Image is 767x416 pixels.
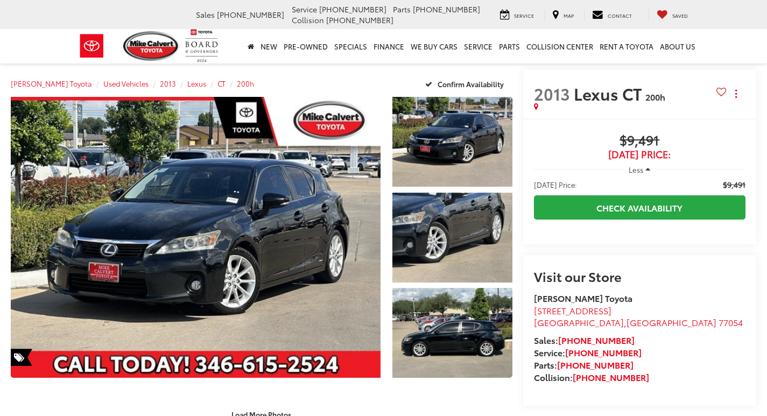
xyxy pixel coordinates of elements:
[492,9,542,21] a: Service
[7,96,384,379] img: 2013 Lexus CT 200h
[391,96,513,188] img: 2013 Lexus CT 200h
[523,29,596,64] a: Collision Center
[534,371,649,383] strong: Collision:
[419,74,512,93] button: Confirm Availability
[391,192,513,283] img: 2013 Lexus CT 200h
[534,316,624,328] span: [GEOGRAPHIC_DATA]
[326,15,393,25] span: [PHONE_NUMBER]
[544,9,582,21] a: Map
[280,29,331,64] a: Pre-Owned
[407,29,461,64] a: WE BUY CARS
[557,358,634,371] a: [PHONE_NUMBER]
[391,287,513,379] img: 2013 Lexus CT 200h
[534,292,632,304] strong: [PERSON_NAME] Toyota
[534,304,611,316] span: [STREET_ADDRESS]
[534,334,635,346] strong: Sales:
[534,304,743,329] a: [STREET_ADDRESS] [GEOGRAPHIC_DATA],[GEOGRAPHIC_DATA] 77054
[584,9,640,21] a: Contact
[331,29,370,64] a: Specials
[11,349,32,366] span: Special
[574,82,645,105] span: Lexus CT
[596,29,657,64] a: Rent a Toyota
[72,29,112,64] img: Toyota
[217,9,284,20] span: [PHONE_NUMBER]
[438,79,504,89] span: Confirm Availability
[534,316,743,328] span: ,
[257,29,280,64] a: New
[160,79,176,88] a: 2013
[123,31,180,61] img: Mike Calvert Toyota
[534,269,745,283] h2: Visit our Store
[672,12,688,19] span: Saved
[496,29,523,64] a: Parts
[413,4,480,15] span: [PHONE_NUMBER]
[565,346,642,358] a: [PHONE_NUMBER]
[217,79,226,88] a: CT
[292,4,317,15] span: Service
[723,179,745,190] span: $9,491
[534,358,634,371] strong: Parts:
[393,4,411,15] span: Parts
[608,12,632,19] span: Contact
[558,334,635,346] a: [PHONE_NUMBER]
[11,97,381,378] a: Expand Photo 0
[244,29,257,64] a: Home
[392,97,512,187] a: Expand Photo 1
[573,371,649,383] a: [PHONE_NUMBER]
[645,90,665,103] span: 200h
[727,84,745,103] button: Actions
[534,346,642,358] strong: Service:
[719,316,743,328] span: 77054
[534,82,570,105] span: 2013
[187,79,206,88] a: Lexus
[319,4,386,15] span: [PHONE_NUMBER]
[534,133,745,149] span: $9,491
[392,193,512,283] a: Expand Photo 2
[564,12,574,19] span: Map
[629,165,643,174] span: Less
[237,79,254,88] a: 200h
[11,79,92,88] a: [PERSON_NAME] Toyota
[735,89,737,98] span: dropdown dots
[534,179,577,190] span: [DATE] Price:
[292,15,324,25] span: Collision
[649,9,696,21] a: My Saved Vehicles
[657,29,699,64] a: About Us
[196,9,215,20] span: Sales
[623,160,656,179] button: Less
[534,195,745,220] a: Check Availability
[461,29,496,64] a: Service
[370,29,407,64] a: Finance
[514,12,534,19] span: Service
[534,149,745,160] span: [DATE] Price:
[627,316,716,328] span: [GEOGRAPHIC_DATA]
[392,288,512,378] a: Expand Photo 3
[103,79,149,88] a: Used Vehicles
